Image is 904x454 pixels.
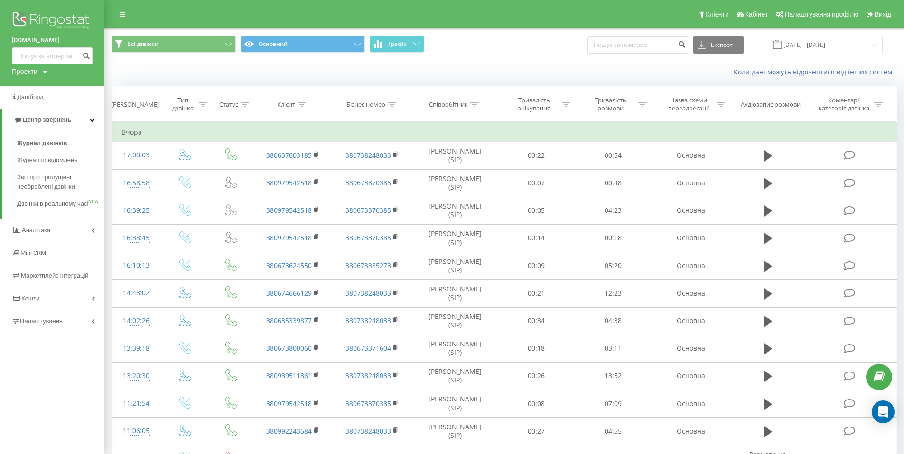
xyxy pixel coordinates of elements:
button: Експорт [693,36,744,54]
a: 380979542518 [266,178,312,187]
span: Дзвінки в реальному часі [17,199,88,209]
td: Основна [651,280,731,307]
a: 380674666129 [266,289,312,298]
a: 380979542518 [266,233,312,242]
a: 380738248033 [345,289,391,298]
td: Основна [651,252,731,280]
td: Основна [651,390,731,418]
div: 16:38:45 [121,229,151,247]
div: 11:21:54 [121,394,151,413]
a: 380673370385 [345,399,391,408]
a: 380738248033 [345,427,391,436]
a: 380673624550 [266,261,312,270]
div: Коментар/категорія дзвінка [816,96,872,112]
span: Маркетплейс інтеграцій [21,272,89,279]
td: Основна [651,362,731,390]
a: 380989511861 [266,371,312,380]
span: Кошти [21,295,39,302]
input: Пошук за номером [587,36,688,54]
span: Дашборд [17,93,44,100]
td: 13:52 [575,362,651,390]
td: 00:34 [498,307,574,335]
a: 380673370385 [345,233,391,242]
a: Коли дані можуть відрізнятися вiд інших систем [734,67,897,76]
div: Проекти [12,67,37,76]
span: Клієнти [706,10,729,18]
a: Центр звернень [2,109,104,131]
div: [PERSON_NAME] [111,100,159,109]
a: 380673385273 [345,261,391,270]
td: 00:08 [498,390,574,418]
td: 00:21 [498,280,574,307]
div: Клієнт [277,100,295,109]
td: 00:54 [575,142,651,169]
td: Основна [651,307,731,335]
div: 16:39:25 [121,201,151,220]
td: 03:11 [575,335,651,362]
button: Графік [370,36,424,53]
img: Ringostat logo [12,9,93,33]
td: [PERSON_NAME] (SIP) [412,224,498,252]
div: 11:06:05 [121,422,151,440]
td: [PERSON_NAME] (SIP) [412,390,498,418]
td: 00:22 [498,142,574,169]
span: Кабінет [745,10,768,18]
div: Аудіозапис розмови [741,100,801,109]
td: [PERSON_NAME] (SIP) [412,335,498,362]
td: 05:20 [575,252,651,280]
td: [PERSON_NAME] (SIP) [412,197,498,224]
td: Основна [651,224,731,252]
a: Журнал повідомлень [17,152,104,169]
a: 380738248033 [345,151,391,160]
a: 380637603185 [266,151,312,160]
span: Графік [388,41,407,47]
span: Журнал повідомлень [17,155,77,165]
input: Пошук за номером [12,47,93,64]
div: Бізнес номер [346,100,385,109]
span: Налаштування [20,318,63,325]
td: Основна [651,335,731,362]
div: 13:20:30 [121,367,151,385]
a: 380979542518 [266,399,312,408]
a: 380979542518 [266,206,312,215]
td: 00:14 [498,224,574,252]
span: Звіт про пропущені необроблені дзвінки [17,173,100,191]
td: 00:18 [498,335,574,362]
div: Статус [219,100,238,109]
a: 380673800060 [266,344,312,353]
div: 13:39:18 [121,339,151,358]
div: 16:10:13 [121,256,151,275]
td: 00:09 [498,252,574,280]
a: 380992243584 [266,427,312,436]
td: 00:18 [575,224,651,252]
div: Open Intercom Messenger [872,400,895,423]
td: 00:27 [498,418,574,445]
td: 00:05 [498,197,574,224]
div: Назва схеми переадресації [663,96,714,112]
div: Співробітник [429,100,468,109]
a: Звіт про пропущені необроблені дзвінки [17,169,104,195]
span: Всі дзвінки [127,40,158,48]
td: [PERSON_NAME] (SIP) [412,307,498,335]
a: 380738248033 [345,316,391,325]
td: 00:07 [498,169,574,197]
td: 12:23 [575,280,651,307]
div: Тривалість розмови [585,96,636,112]
div: Тривалість очікування [509,96,559,112]
td: 04:23 [575,197,651,224]
a: Журнал дзвінків [17,135,104,152]
td: [PERSON_NAME] (SIP) [412,252,498,280]
a: 380673371604 [345,344,391,353]
div: 14:02:26 [121,312,151,330]
span: Mini CRM [20,249,46,256]
td: [PERSON_NAME] (SIP) [412,362,498,390]
span: Вихід [875,10,891,18]
a: [DOMAIN_NAME] [12,36,93,45]
td: Основна [651,142,731,169]
div: Тип дзвінка [169,96,196,112]
td: 00:48 [575,169,651,197]
a: 380635339877 [266,316,312,325]
span: Журнал дзвінків [17,138,67,148]
span: Аналiтика [22,227,50,234]
td: 04:38 [575,307,651,335]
